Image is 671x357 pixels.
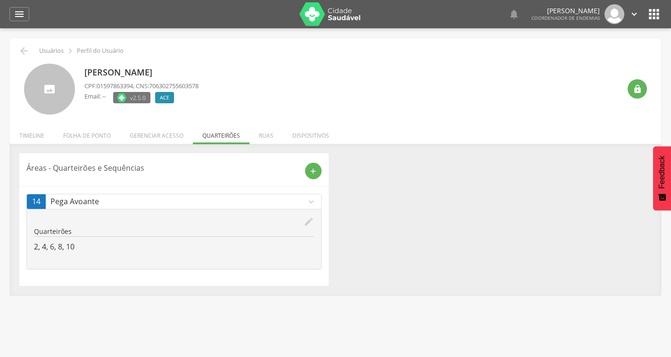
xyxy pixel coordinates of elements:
[18,45,30,57] i: Voltar
[39,47,64,55] p: Usuários
[32,196,41,207] span: 14
[9,7,29,21] a: 
[160,94,169,101] span: ACE
[629,4,639,24] a: 
[97,82,133,90] span: 01597863394
[27,194,321,209] a: 14Pega Avoanteexpand_more
[628,79,647,99] div: Resetar senha
[249,122,283,144] li: Ruas
[54,122,120,144] li: Folha de ponto
[149,82,199,90] span: 706302755603578
[306,197,316,207] i: expand_more
[84,92,106,101] p: Email: --
[508,8,520,20] i: 
[113,92,150,103] label: Versão do aplicativo
[77,47,124,55] p: Perfil do Usuário
[34,241,314,252] p: 2, 4, 6, 8, 10
[120,122,193,144] li: Gerenciar acesso
[508,4,520,24] a: 
[84,66,199,79] p: [PERSON_NAME]
[309,167,317,175] i: add
[130,93,146,102] span: v2.5.0
[10,122,54,144] li: Timeline
[646,7,662,22] i: 
[633,84,642,94] i: 
[34,227,314,236] p: Quarteirões
[26,163,298,174] p: Áreas - Quarteirões e Sequências
[658,156,666,189] span: Feedback
[14,8,25,20] i: 
[653,146,671,210] button: Feedback - Mostrar pesquisa
[304,216,314,227] i: edit
[50,196,306,207] p: Pega Avoante
[531,8,600,14] p: [PERSON_NAME]
[531,15,600,21] span: Coordenador de Endemias
[65,46,75,56] i: 
[84,82,199,91] p: CPF: , CNS:
[629,9,639,19] i: 
[283,122,339,144] li: Dispositivos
